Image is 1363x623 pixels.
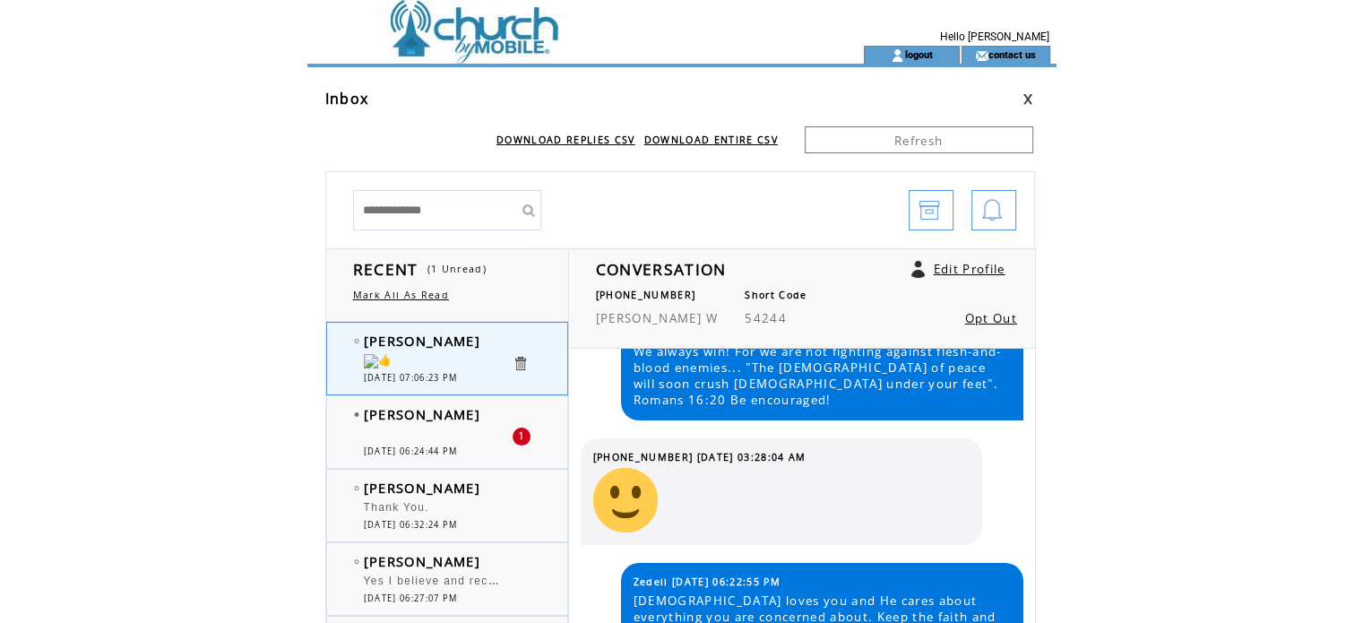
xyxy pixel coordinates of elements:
span: [PERSON_NAME] [364,479,480,497]
a: DOWNLOAD REPLIES CSV [496,134,635,146]
div: 1 [513,428,531,446]
a: Mark All As Read [353,289,449,301]
img: bulletFull.png [354,412,359,417]
a: Refresh [805,126,1033,153]
span: Short Code [745,289,807,301]
img: 👍 [364,354,393,368]
img: bell.png [981,191,1003,231]
input: Submit [514,190,541,230]
span: (1 Unread) [427,263,487,275]
span: [DATE] 06:27:07 PM [364,593,458,604]
span: Yes I believe and receive Thank you Pastor [364,570,620,588]
span: [PERSON_NAME] [364,552,480,570]
a: Edit Profile [934,261,1005,277]
span: Zedell [DATE] 06:22:55 PM [634,575,781,588]
span: CONVERSATION [596,258,727,280]
img: bulletEmpty.png [354,339,359,343]
img: 🙏 [467,428,531,492]
img: bulletEmpty.png [354,559,359,564]
span: [PERSON_NAME] [596,310,702,326]
span: [DATE] 06:24:44 PM [364,446,458,457]
span: [DATE] 07:06:23 PM [364,372,458,384]
img: ❤ [593,468,658,532]
img: account_icon.gif [891,48,904,63]
span: [PERSON_NAME] [364,405,480,423]
span: [PHONE_NUMBER] [DATE] 03:28:04 AM [593,451,807,463]
a: Click to delete these messgaes [512,355,529,372]
span: Hello [PERSON_NAME] [940,30,1049,43]
span: Thank You. [364,501,429,514]
span: RECENT [353,258,418,280]
span: [PHONE_NUMBER] [596,289,696,301]
span: [DATE] 06:32:24 PM [364,519,458,531]
img: archive.png [919,191,940,231]
a: logout [904,48,932,60]
a: contact us [988,48,1036,60]
a: DOWNLOAD ENTIRE CSV [644,134,778,146]
span: Inbox [325,89,369,108]
span: We always win! For we are not fighting against flesh-and-blood enemies... "The [DEMOGRAPHIC_DATA]... [634,343,1010,408]
span: [PERSON_NAME] [364,332,480,350]
span: 54244 [745,310,787,326]
img: contact_us_icon.gif [975,48,988,63]
span: W [706,310,718,326]
img: bulletEmpty.png [354,486,359,490]
a: Opt Out [965,310,1017,326]
a: Click to edit user profile [911,261,925,278]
